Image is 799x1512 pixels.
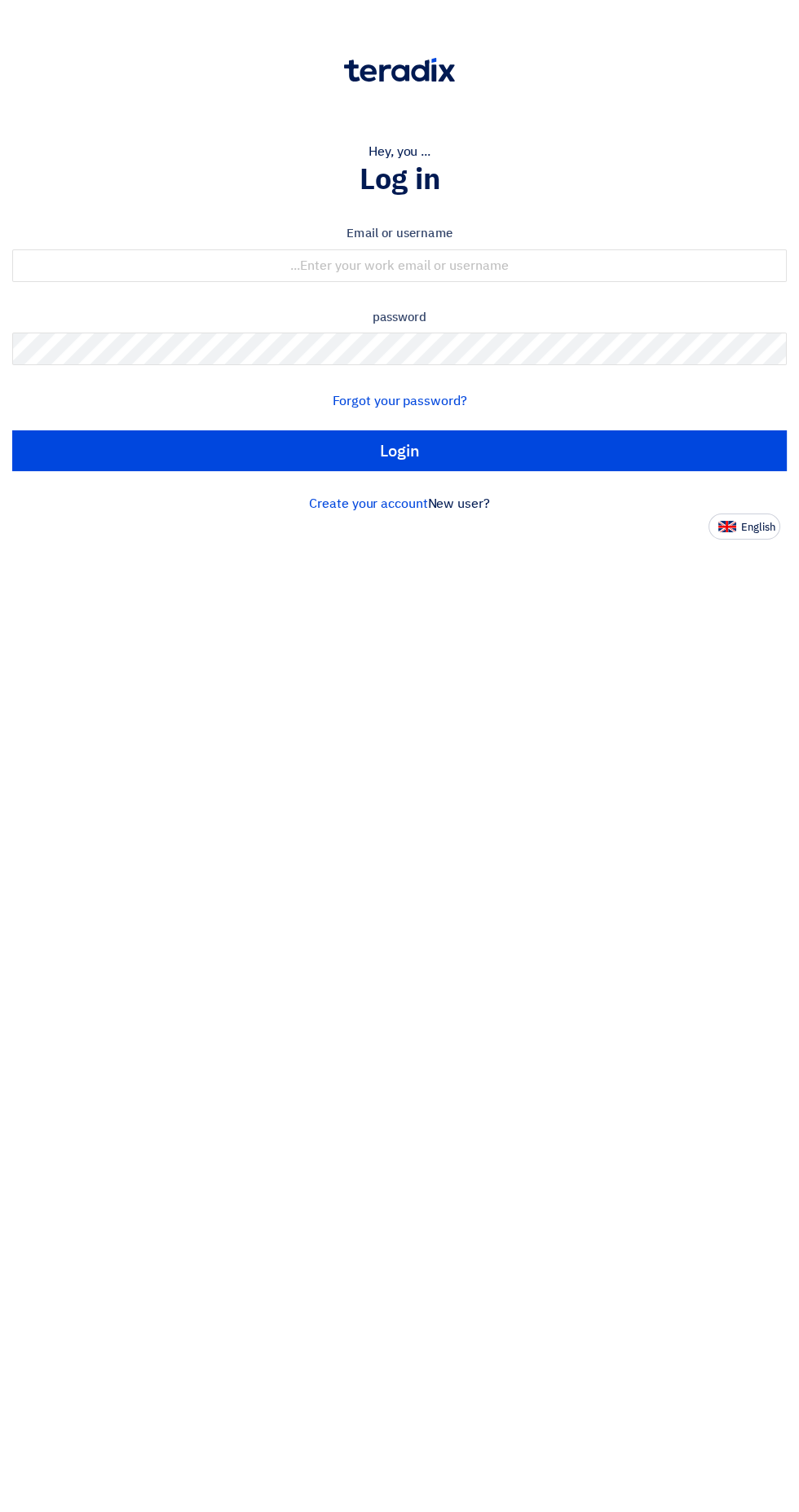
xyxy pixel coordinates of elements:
a: Create your account [309,494,427,514]
font: password [373,308,427,326]
img: en-US.png [718,521,736,533]
a: Forgot your password? [333,391,467,411]
font: Log in [360,157,440,201]
font: Email or username [347,224,452,242]
font: English [741,519,775,535]
font: New user? [428,494,490,514]
img: Teradix logo [344,58,455,82]
input: Enter your work email or username... [12,249,787,282]
font: Hey, you ... [369,142,430,161]
button: English [709,514,780,540]
input: Login [12,430,787,471]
